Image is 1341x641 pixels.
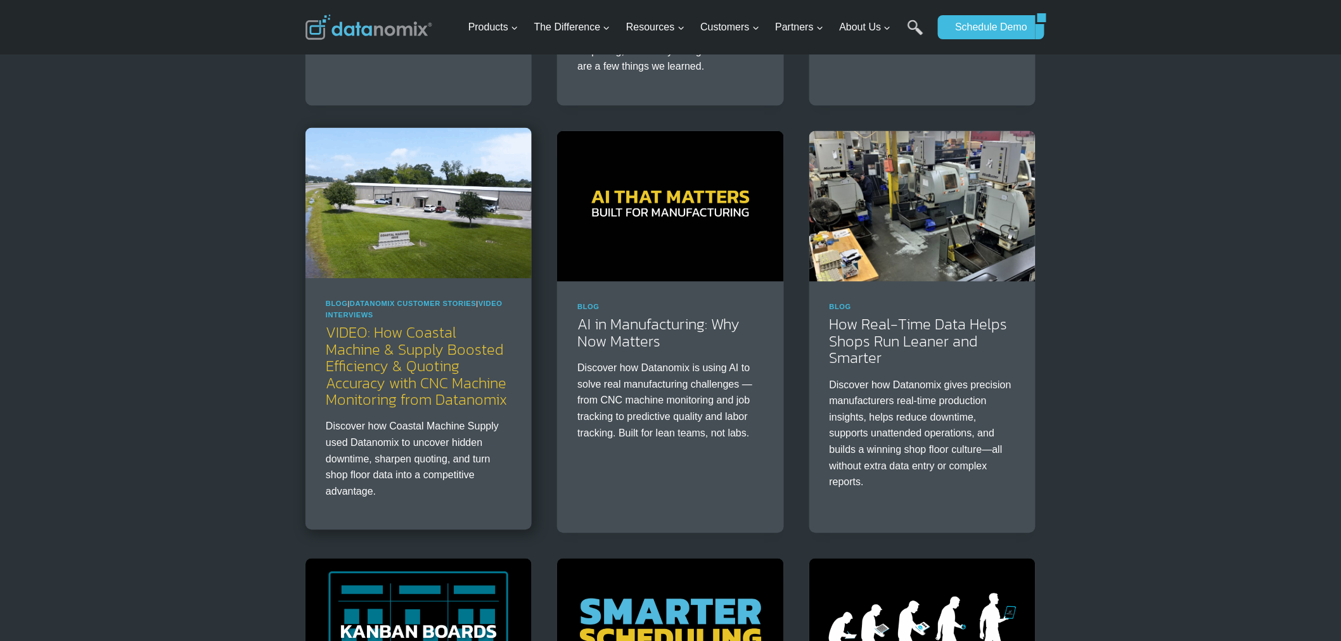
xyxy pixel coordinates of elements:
[577,360,763,441] p: Discover how Datanomix is using AI to solve real manufacturing challenges — from CNC machine moni...
[700,19,759,35] span: Customers
[326,322,507,411] a: VIDEO: How Coastal Machine & Supply Boosted Efficiency & Quoting Accuracy with CNC Machine Monito...
[908,20,923,48] a: Search
[326,300,503,319] a: Video Interviews
[305,128,532,279] img: Coastal Machine Improves Efficiency & Quotes with Datanomix
[830,303,852,311] a: Blog
[938,15,1036,39] a: Schedule Demo
[326,300,348,308] a: Blog
[830,314,1008,369] a: How Real-Time Data Helps Shops Run Leaner and Smarter
[326,419,511,500] p: Discover how Coastal Machine Supply used Datanomix to uncover hidden downtime, sharpen quoting, a...
[305,15,432,40] img: Datanomix
[840,19,892,35] span: About Us
[463,7,932,48] nav: Primary Navigation
[809,131,1036,282] img: How Real-Time Data Helps Shops Run Leaner and Smarter
[830,378,1015,491] p: Discover how Datanomix gives precision manufacturers real-time production insights, helps reduce ...
[326,300,503,319] span: | |
[468,19,518,35] span: Products
[557,131,783,282] img: Datanomix AI shows up where it counts and gives time back to your team.
[626,19,684,35] span: Resources
[350,300,477,308] a: Datanomix Customer Stories
[775,19,823,35] span: Partners
[534,19,611,35] span: The Difference
[577,303,600,311] a: Blog
[577,314,740,352] a: AI in Manufacturing: Why Now Matters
